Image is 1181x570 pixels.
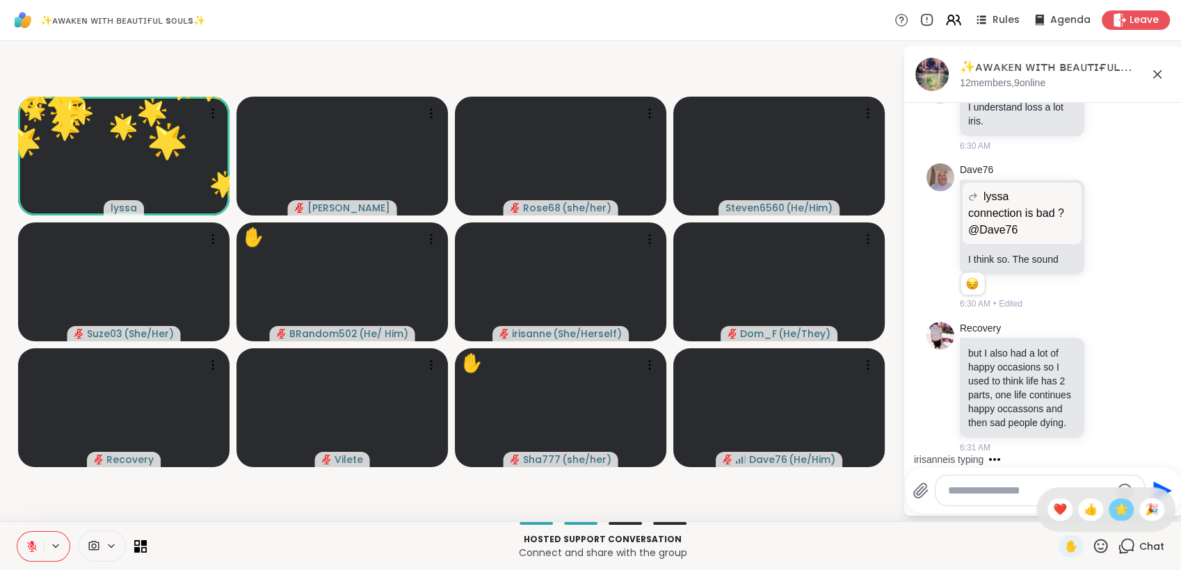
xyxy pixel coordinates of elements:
span: 6:31 AM [960,441,990,454]
span: Vilete [335,453,363,466]
span: lyssa [983,188,1009,205]
span: BRandom502 [289,327,357,341]
p: 12 members, 9 online [960,76,1045,90]
span: Dave76 [749,453,787,466]
span: 6:30 AM [960,298,990,310]
div: ✋ [242,224,264,251]
div: ✨ᴀᴡᴀᴋᴇɴ ᴡɪᴛʜ ʙᴇᴀᴜᴛɪғᴜʟ sᴏᴜʟs✨, [DATE] [960,58,1171,76]
p: but I also had a lot of happy occasions so I used to think life has 2 parts, one life continues h... [968,346,1076,430]
span: Edited [999,298,1022,310]
p: Connect and share with the group [155,546,1050,560]
div: Reaction list [961,272,985,295]
span: ( She/Her ) [124,327,174,341]
span: ( He/Him ) [789,453,835,466]
span: ✋ [1064,538,1078,555]
span: ( she/her ) [562,453,611,466]
span: audio-muted [728,329,737,339]
p: I think so. The sound [968,252,1076,266]
span: Chat [1139,539,1164,553]
span: ✨ᴀᴡᴀᴋᴇɴ ᴡɪᴛʜ ʙᴇᴀᴜᴛɪғᴜʟ sᴏᴜʟs✨ [40,13,205,27]
textarea: Type your message [948,484,1110,498]
span: Steven6560 [725,201,785,215]
p: Hosted support conversation [155,533,1050,546]
span: 👍 [1084,501,1098,518]
span: [PERSON_NAME] [307,201,390,215]
span: Recovery [106,453,154,466]
button: Reactions: sad [965,278,979,289]
span: audio-muted [74,329,84,339]
span: irisanne [512,327,552,341]
button: 🌟 [191,150,258,217]
img: https://sharewell-space-live.sfo3.digitaloceanspaces.com/user-generated/c703a1d2-29a7-4d77-aef4-3... [926,322,954,350]
span: audio-muted [511,455,520,464]
span: Leave [1130,13,1159,27]
span: ( He/Him ) [786,201,833,215]
span: Rules [993,13,1020,27]
span: 6:30 AM [960,140,990,152]
button: 🌟 [91,93,157,159]
span: Sha777 [523,453,561,466]
img: https://sharewell-space-live.sfo3.digitaloceanspaces.com/user-generated/9859c229-e659-410d-bee8-9... [926,163,954,191]
img: ShareWell Logomark [11,8,35,32]
span: Suze03 [87,327,122,341]
img: ✨ᴀᴡᴀᴋᴇɴ ᴡɪᴛʜ ʙᴇᴀᴜᴛɪғᴜʟ sᴏᴜʟs✨, Sep 07 [915,58,949,91]
span: ( she/her ) [562,201,611,215]
button: Emoji picker [1116,482,1133,499]
span: ( He/They ) [778,327,830,341]
span: audio-muted [723,455,732,464]
button: Send [1145,475,1176,506]
span: 🌟 [1114,501,1128,518]
span: ( She/Herself ) [553,327,622,341]
span: audio-muted [277,329,287,339]
p: I understand loss a lot iris. [968,100,1076,128]
span: audio-muted [94,455,104,464]
button: 🌟 [32,78,99,145]
a: Dave76 [960,163,993,177]
span: Dom_F [740,327,777,341]
button: 🌟 [118,76,188,147]
span: 🎉 [1145,501,1159,518]
span: audio-muted [295,203,305,213]
div: irisanne is typing [914,453,983,466]
span: • [993,298,996,310]
span: audio-muted [322,455,332,464]
span: ❤️ [1053,501,1067,518]
span: lyssa [111,201,137,215]
button: 🌟 [122,95,213,186]
span: Agenda [1050,13,1091,27]
span: audio-muted [511,203,520,213]
span: ( He/ Him ) [359,327,408,341]
span: Rose68 [523,201,561,215]
p: connection is bad ? @Dave76 [968,205,1076,238]
span: audio-muted [499,329,509,339]
div: ✋ [460,350,483,377]
a: Recovery [960,322,1001,336]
